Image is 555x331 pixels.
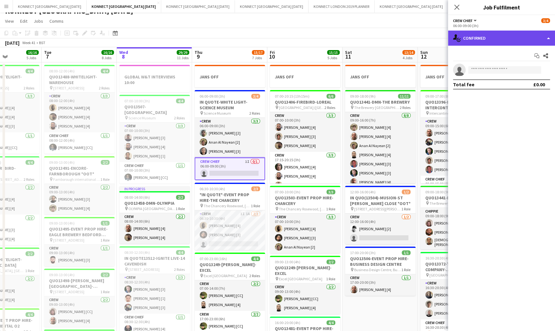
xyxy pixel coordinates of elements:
span: 29/29 [177,50,189,55]
app-job-card: 09:00-18:00 (9h)11/11QUO13441-DMN-THE BREWERY The Brewery [GEOGRAPHIC_DATA], [STREET_ADDRESS]2 Ro... [345,90,416,183]
div: JANS OFF [270,65,340,88]
div: 06:30-10:30 (4h)2/3*IN QUOTE*-EVENT PROP HIRE-THE CHANCERY The Chancery Rosewood, [STREET_ADDRESS... [195,183,265,250]
span: 2 Roles [325,105,335,110]
span: 1 Role [401,207,411,211]
span: 2 Roles [249,273,260,278]
app-card-role: Crew3/307:00-10:00 (3h)[PERSON_NAME] [3][PERSON_NAME] [4][PERSON_NAME] [1] [119,123,190,162]
h3: IN QUOTE-WHITE LIGHT-SCIENCE MUSEUM [195,99,265,111]
span: Science Museum [204,111,231,116]
button: KONNECT [GEOGRAPHIC_DATA] [DATE] [235,0,309,13]
app-job-card: 09:00-13:00 (4h)2/2QUO13249-[PERSON_NAME]-EXCEL Excel [GEOGRAPHIC_DATA]1 RoleCrew2/209:00-13:00 (... [270,256,340,314]
span: 09:00-13:00 (4h) [275,260,300,264]
h3: QUO13506-EVENT PROP HIRE-BUSINESS DESIGN CENTRE [345,256,416,267]
div: 7 Jobs [252,55,264,60]
app-job-card: In progress08:00-14:00 (6h)2/2QUO13458-DMN-OLYMPIA OLYMPIA [GEOGRAPHIC_DATA]1 RoleCrew2/208:00-14... [119,186,190,244]
span: 1 Role [176,206,185,211]
span: The Chancery Rosewood, [STREET_ADDRESS] [204,203,251,208]
span: Fri [270,49,275,55]
span: 07:00-10:00 (3h) [275,190,300,194]
app-job-card: GLOBAL W&T INTERVIEWS 10:00 [119,65,190,92]
span: 6/6 [326,94,335,99]
div: In progress [119,186,190,191]
div: £0.00 [533,81,545,88]
button: KONNECT [GEOGRAPHIC_DATA] [DATE] [87,0,161,13]
span: Jobs [34,18,43,24]
app-card-role: Crew3/307:00-10:00 (3h)[PERSON_NAME] [4][PERSON_NAME] [3]Anan Al Nayean [2] [270,214,340,253]
app-job-card: JANS OFF [420,65,491,88]
span: 1 Role [251,203,260,208]
app-job-card: 09:00-17:00 (8h)18/18QUO13396-ENCORE-INTERCONTINENTAL O2 Intercontinental O24 RolesCrew5/509:00-1... [420,90,491,183]
span: OLYMPIA [GEOGRAPHIC_DATA] [128,206,176,211]
div: JANS OFF [195,65,265,88]
h3: QUO13372-TOTAL EVENT COMPANY-[GEOGRAPHIC_DATA] [420,261,491,272]
span: 08:30-12:30 (4h) [124,250,150,255]
button: KONNECT [GEOGRAPHIC_DATA] [DATE] [161,0,235,13]
app-job-card: 17:00-20:00 (3h)1/1QUO13506-EVENT PROP HIRE-BUSINESS DESIGN CENTRE Business Design Centre, Busine... [345,247,416,296]
span: Science Museum [128,116,156,120]
span: 9 [194,53,202,60]
span: Week 41 [21,40,37,45]
span: 3/3 [326,190,335,194]
span: 2 Roles [174,116,185,120]
span: 2/2 [326,260,335,264]
span: 06:00-09:00 (3h) [200,94,225,99]
span: 2 Roles [174,267,185,272]
span: Business Design Centre, Business Design Centre - Queuing System in Place, [STREET_ADDRESS] [354,267,401,272]
span: 4/4 [251,256,260,261]
app-card-role: Crew2/207:00-14:00 (7h)[PERSON_NAME] [CC][PERSON_NAME] [4] [195,280,265,311]
span: Intercontinental O2 [429,111,461,116]
h3: QUO13441-DMN-THE BREWERY [345,99,416,105]
a: Comms [47,17,66,25]
app-card-role: Crew3/317:15-20:15 (3h)[PERSON_NAME] [4][PERSON_NAME] [4][PERSON_NAME] [4] [270,152,340,191]
h3: QUO13458-DMN-OLYMPIA [119,200,190,206]
span: Excel [GEOGRAPHIC_DATA] [279,277,322,281]
span: 11 [344,53,352,60]
h3: JANS OFF [420,74,491,80]
app-card-role: Crew1I1A2/306:30-10:30 (4h)[PERSON_NAME] [4][PERSON_NAME] [3] [195,210,265,250]
span: 07:00-20:15 (13h15m) [275,94,309,99]
app-card-role: Crew Chief1/108:00-12:00 (4h)[PERSON_NAME] [CC] [44,132,115,154]
h3: QUO13503-EVENT PROP HIRE-CHANCERY [270,195,340,206]
span: [GEOGRAPHIC_DATA] [429,273,464,277]
span: 15/17 [252,50,264,55]
app-card-role: Crew2/209:00-13:00 (4h)[PERSON_NAME] [CC][PERSON_NAME] [4] [270,283,340,314]
div: 5 Jobs [327,55,339,60]
button: KONNECT LONDON 2019 PLANNER [309,0,375,13]
span: 4/4 [176,99,185,103]
app-job-card: 07:00-10:00 (3h)3/3QUO13503-EVENT PROP HIRE-CHANCERY The Chancery Rosewood, [STREET_ADDRESS]1 Rol... [270,186,340,253]
app-card-role: Crew5/509:00-15:00 (6h)[PERSON_NAME] [4][PERSON_NAME] [3][PERSON_NAME] [3][PERSON_NAME] [3][PERSO... [420,118,491,176]
div: 5 Jobs [26,55,38,60]
span: View [5,18,14,24]
app-card-role: Crew3/308:00-12:00 (4h)[PERSON_NAME] [4][PERSON_NAME] [4][PERSON_NAME] [4] [44,93,115,132]
div: 09:00-13:00 (4h)2/2QUO13491-ENCORE-FARNBOROUGH *OOT* Farnborough international conference centre1... [44,156,115,214]
app-card-role: CHIPPIE3/309:00-18:00 (9h)[PERSON_NAME] [CC][PERSON_NAME] [4][DEMOGRAPHIC_DATA][PERSON_NAME] [3] [420,208,491,249]
button: KONNECT [GEOGRAPHIC_DATA] [DATE] [13,0,87,13]
app-job-card: 12:00-16:00 (4h)1/2IN QUO(13504)-MUSION-ST [PERSON_NAME] CLOSE *OOT* [STREET_ADDRESS][PERSON_NAME... [345,186,416,244]
span: 12 [419,53,428,60]
span: 3/4 [541,18,550,23]
span: [STREET_ADDRESS] [53,238,84,243]
span: [STREET_ADDRESS] [53,86,84,90]
app-job-card: 09:00-13:00 (4h)1/1QUO13495-EVENT PROP HIRE-EAGLE BREWERY BEDFORD *OOT* [STREET_ADDRESS]1 RoleCre... [44,217,115,266]
span: 8 [118,53,128,60]
span: 1 Role [100,238,110,243]
app-job-card: JANS OFF [345,65,416,88]
span: 13/14 [402,50,415,55]
span: 4/4 [25,160,34,165]
span: 4/4 [25,312,34,317]
span: 4/4 [101,69,110,73]
h3: IN QUO(13504)-MUSION-ST [PERSON_NAME] CLOSE *OOT* [345,195,416,206]
span: 09:00-13:00 (4h) [49,160,75,165]
span: 2 Roles [400,105,411,110]
span: 08:00-14:00 (6h) [124,195,150,200]
span: 2/2 [25,251,34,256]
span: Sun [420,49,428,55]
span: 2 Roles [24,177,34,182]
span: The Brewery [GEOGRAPHIC_DATA], [STREET_ADDRESS] [354,105,400,110]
